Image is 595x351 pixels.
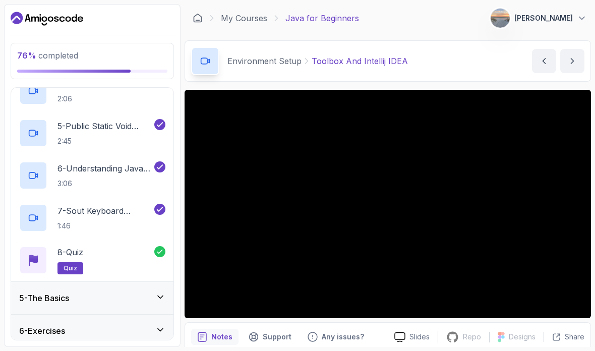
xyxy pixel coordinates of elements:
p: [PERSON_NAME] [514,13,573,23]
iframe: 2 - Toolbox and Intellij [185,90,591,318]
p: Any issues? [322,332,364,342]
button: 4-View Bytecode2:06 [19,77,165,105]
button: notes button [191,329,239,345]
p: Support [263,332,291,342]
button: previous content [532,49,556,73]
p: 7 - Sout Keyboard Shortcut [57,205,152,217]
a: Dashboard [193,13,203,23]
p: 3:06 [57,179,152,189]
button: 6-Understanding Java Code3:06 [19,161,165,190]
p: Share [565,332,584,342]
button: user profile image[PERSON_NAME] [490,8,587,28]
button: 7-Sout Keyboard Shortcut1:46 [19,204,165,232]
button: 5-Public Static Void Main2:45 [19,119,165,147]
span: quiz [64,264,77,272]
button: Feedback button [302,329,370,345]
p: Designs [509,332,535,342]
span: 76 % [17,50,36,61]
p: 5 - Public Static Void Main [57,120,152,132]
h3: 5 - The Basics [19,292,69,304]
button: 8-Quizquiz [19,246,165,274]
p: 1:46 [57,221,152,231]
a: Slides [386,332,438,342]
a: Dashboard [11,11,83,27]
p: Toolbox And Intellij IDEA [312,55,408,67]
p: 2:45 [57,136,152,146]
h3: 6 - Exercises [19,325,65,337]
span: completed [17,50,78,61]
button: Support button [243,329,297,345]
button: Share [544,332,584,342]
p: Slides [409,332,430,342]
a: My Courses [221,12,267,24]
button: 6-Exercises [11,315,173,347]
p: Repo [463,332,481,342]
img: user profile image [491,9,510,28]
p: 8 - Quiz [57,246,83,258]
button: next content [560,49,584,73]
p: 6 - Understanding Java Code [57,162,152,174]
p: 2:06 [57,94,123,104]
p: Environment Setup [227,55,302,67]
p: Notes [211,332,232,342]
button: 5-The Basics [11,282,173,314]
p: Java for Beginners [285,12,359,24]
